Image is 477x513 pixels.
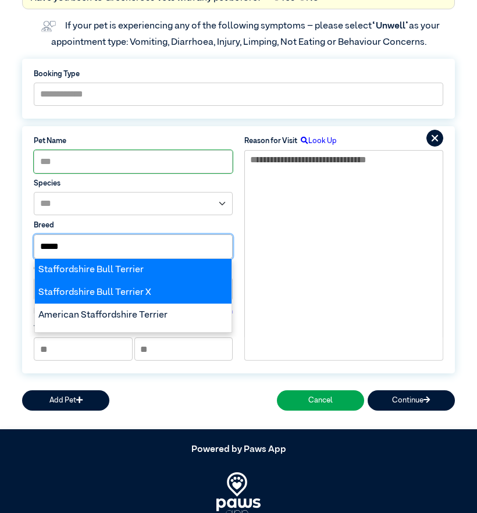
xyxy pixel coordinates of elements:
[22,390,109,411] button: Add Pet
[35,282,232,304] div: Staffordshire Bull Terrier X
[244,136,297,147] label: Reason for Visit
[34,220,233,231] label: Breed
[37,17,59,35] img: vet
[368,390,455,411] button: Continue
[34,306,60,317] label: Pet Age
[51,22,442,47] label: If your pet is experiencing any of the following symptoms – please select as your appointment typ...
[297,136,337,147] label: Look Up
[34,263,233,275] label: Colour
[35,304,232,326] div: American Staffordshire Terrier
[34,178,233,189] label: Species
[34,69,443,80] label: Booking Type
[277,390,364,411] button: Cancel
[22,444,455,455] h5: Powered by Paws App
[34,323,52,334] label: Years
[34,136,233,147] label: Pet Name
[372,22,409,31] span: “Unwell”
[35,326,232,349] div: American Staffordshire Terrier X
[35,259,232,282] div: Staffordshire Bull Terrier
